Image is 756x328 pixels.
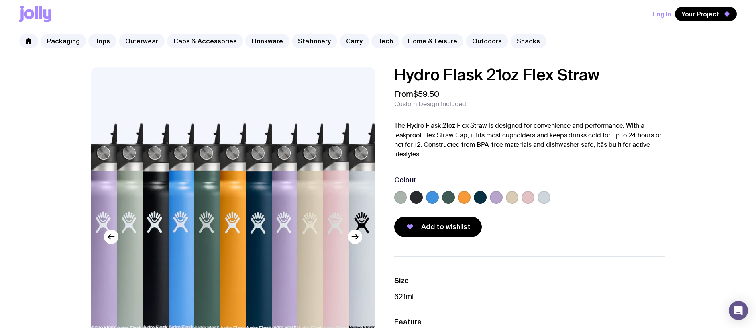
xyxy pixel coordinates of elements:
[394,89,439,99] span: From
[88,34,116,48] a: Tops
[413,89,439,99] span: $59.50
[245,34,289,48] a: Drinkware
[466,34,508,48] a: Outdoors
[402,34,463,48] a: Home & Leisure
[681,10,719,18] span: Your Project
[371,34,399,48] a: Tech
[394,276,665,285] h3: Size
[394,67,665,83] h1: Hydro Flask 21oz Flex Straw
[675,7,737,21] button: Your Project
[394,217,482,237] button: Add to wishlist
[394,100,466,108] span: Custom Design Included
[394,292,665,301] p: 621ml
[340,34,369,48] a: Carry
[41,34,86,48] a: Packaging
[421,222,471,232] span: Add to wishlist
[394,121,665,159] p: The Hydro Flask 21oz Flex Straw is designed for convenience and performance. With a leakproof Fle...
[167,34,243,48] a: Caps & Accessories
[511,34,546,48] a: Snacks
[292,34,337,48] a: Stationery
[394,175,416,185] h3: Colour
[729,301,748,320] div: Open Intercom Messenger
[653,7,671,21] button: Log In
[119,34,165,48] a: Outerwear
[394,317,665,327] h3: Feature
